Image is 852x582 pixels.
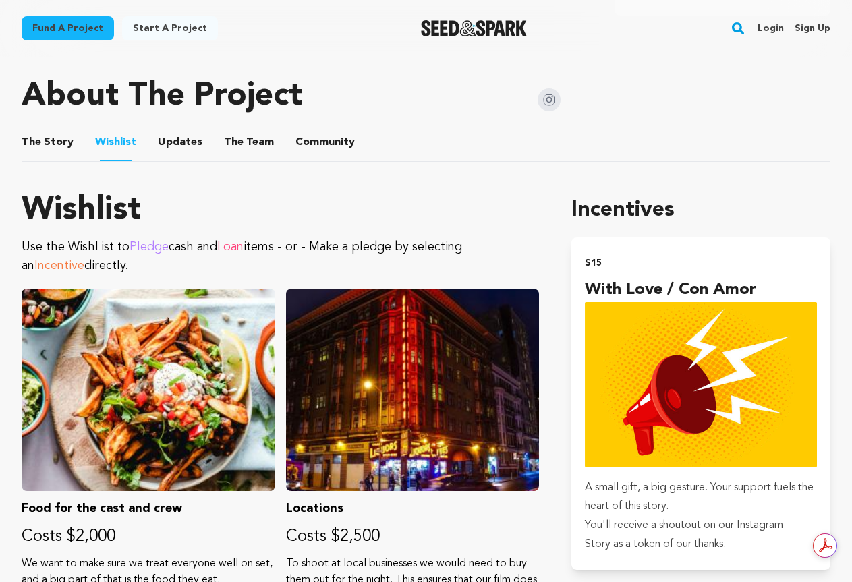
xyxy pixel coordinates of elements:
[585,516,817,554] p: You'll receive a shoutout on our Instagram Story as a token of our thanks.
[22,134,74,150] span: Story
[421,20,527,36] a: Seed&Spark Homepage
[22,80,302,113] h1: About The Project
[286,499,540,518] p: Locations
[22,16,114,40] a: Fund a project
[95,134,136,150] span: Wishlist
[286,526,540,548] p: Costs $2,500
[224,134,244,150] span: The
[130,241,169,253] span: Pledge
[22,499,275,518] p: Food for the cast and crew
[421,20,527,36] img: Seed&Spark Logo Dark Mode
[22,237,539,275] p: Use the WishList to cash and items - or - Make a pledge by selecting an directly.
[22,134,41,150] span: The
[34,260,84,272] span: Incentive
[571,194,830,227] h1: Incentives
[22,194,539,227] h1: Wishlist
[585,254,817,272] h2: $15
[217,241,244,253] span: Loan
[158,134,202,150] span: Updates
[295,134,355,150] span: Community
[585,302,817,467] img: incentive
[538,88,561,111] img: Seed&Spark Instagram Icon
[758,18,784,39] a: Login
[22,526,275,548] p: Costs $2,000
[795,18,830,39] a: Sign up
[585,478,817,516] p: A small gift, a big gesture. Your support fuels the heart of this story.
[224,134,274,150] span: Team
[571,237,830,570] button: $15 With Love / Con Amor incentive A small gift, a big gesture. Your support fuels the heart of t...
[585,278,817,302] h4: With Love / Con Amor
[122,16,218,40] a: Start a project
